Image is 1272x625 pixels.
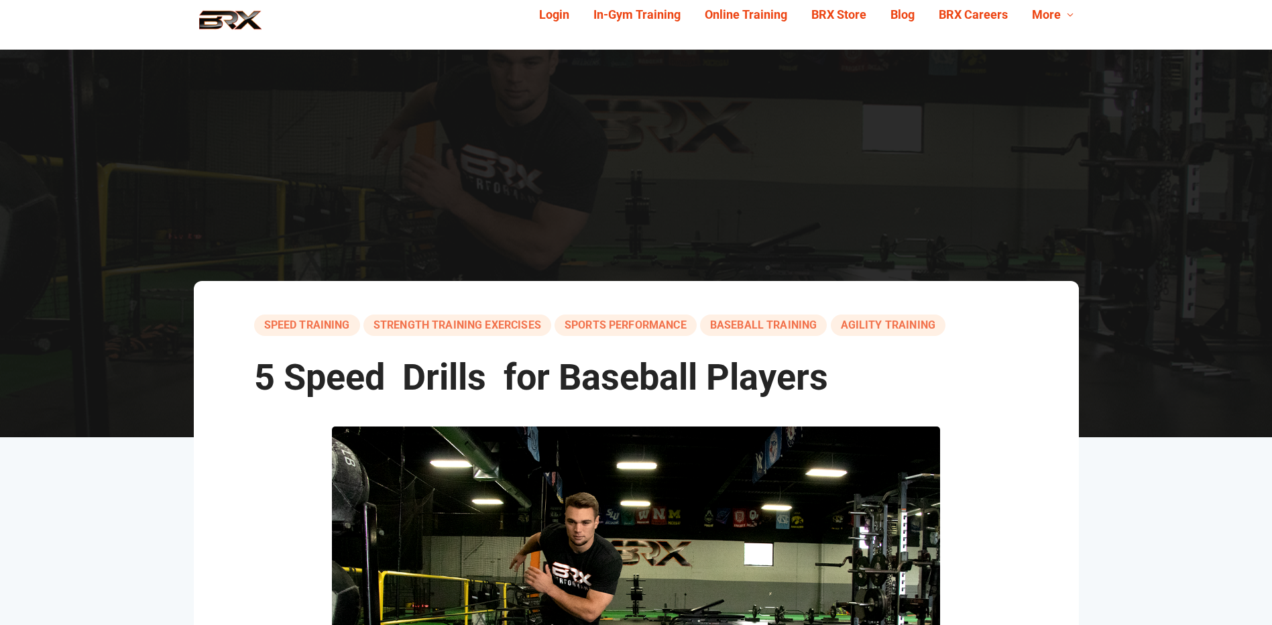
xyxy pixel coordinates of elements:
a: speed training [254,315,360,336]
a: In-Gym Training [581,5,693,25]
a: strength training exercises [363,315,551,336]
a: BRX Store [799,5,878,25]
a: Login [527,5,581,25]
a: More [1020,5,1086,25]
span: 5 Speed Drills for Baseball Players [254,356,828,398]
a: baseball training [700,315,827,336]
a: BRX Careers [927,5,1020,25]
a: agility training [831,315,945,336]
div: Navigation Menu [517,5,1086,25]
img: BRX Performance [186,10,274,40]
a: Online Training [693,5,799,25]
div: , , , , [254,315,1019,336]
a: sports performance [555,315,697,336]
a: Blog [878,5,927,25]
